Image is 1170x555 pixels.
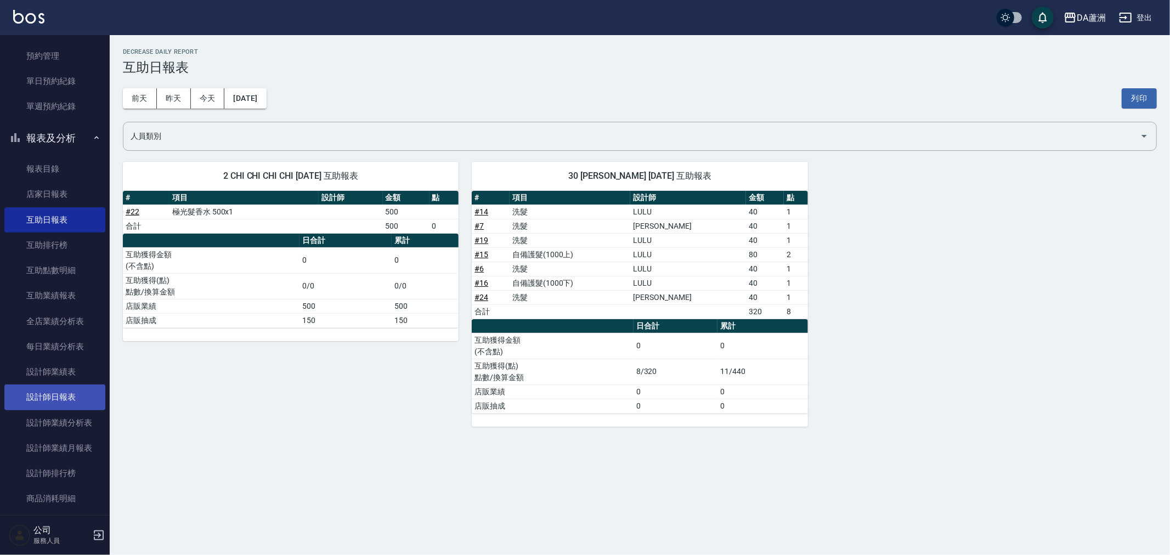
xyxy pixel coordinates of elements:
[510,219,630,233] td: 洗髮
[4,124,105,152] button: 報表及分析
[746,290,784,304] td: 40
[746,304,784,319] td: 320
[474,279,488,287] a: #16
[4,182,105,207] a: 店家日報表
[13,10,44,24] img: Logo
[123,299,299,313] td: 店販業績
[746,233,784,247] td: 40
[630,233,746,247] td: LULU
[784,276,807,290] td: 1
[1077,11,1106,25] div: DA蘆洲
[4,309,105,334] a: 全店業績分析表
[717,384,808,399] td: 0
[746,219,784,233] td: 40
[630,205,746,219] td: LULU
[4,283,105,308] a: 互助業績報表
[136,171,445,182] span: 2 CHI CHI CHI CHI [DATE] 互助報表
[1122,88,1157,109] button: 列印
[157,88,191,109] button: 昨天
[472,399,633,413] td: 店販抽成
[4,486,105,511] a: 商品消耗明細
[4,207,105,233] a: 互助日報表
[4,435,105,461] a: 設計師業績月報表
[510,262,630,276] td: 洗髮
[717,333,808,359] td: 0
[1059,7,1110,29] button: DA蘆洲
[1032,7,1054,29] button: save
[392,273,459,299] td: 0/0
[123,234,459,328] table: a dense table
[33,525,89,536] h5: 公司
[4,69,105,94] a: 單日預約紀錄
[746,205,784,219] td: 40
[392,299,459,313] td: 500
[472,359,633,384] td: 互助獲得(點) 點數/換算金額
[746,262,784,276] td: 40
[630,247,746,262] td: LULU
[472,333,633,359] td: 互助獲得金額 (不含點)
[4,512,105,537] a: 商品庫存表
[319,191,382,205] th: 設計師
[634,319,717,333] th: 日合計
[299,273,392,299] td: 0/0
[472,319,807,414] table: a dense table
[784,191,807,205] th: 點
[472,304,510,319] td: 合計
[383,191,429,205] th: 金額
[474,236,488,245] a: #19
[429,191,459,205] th: 點
[1115,8,1157,28] button: 登出
[630,219,746,233] td: [PERSON_NAME]
[123,60,1157,75] h3: 互助日報表
[630,191,746,205] th: 設計師
[746,276,784,290] td: 40
[472,384,633,399] td: 店販業績
[4,359,105,384] a: 設計師業績表
[474,293,488,302] a: #24
[4,461,105,486] a: 設計師排行榜
[634,333,717,359] td: 0
[299,247,392,273] td: 0
[472,191,807,319] table: a dense table
[429,219,459,233] td: 0
[123,247,299,273] td: 互助獲得金額 (不含點)
[510,247,630,262] td: 自備護髮(1000上)
[4,233,105,258] a: 互助排行榜
[630,262,746,276] td: LULU
[191,88,225,109] button: 今天
[123,313,299,327] td: 店販抽成
[784,262,807,276] td: 1
[474,250,488,259] a: #15
[510,233,630,247] td: 洗髮
[9,524,31,546] img: Person
[123,273,299,299] td: 互助獲得(點) 點數/換算金額
[510,276,630,290] td: 自備護髮(1000下)
[784,247,807,262] td: 2
[4,156,105,182] a: 報表目錄
[510,191,630,205] th: 項目
[717,359,808,384] td: 11/440
[784,290,807,304] td: 1
[33,536,89,546] p: 服務人員
[510,290,630,304] td: 洗髮
[784,233,807,247] td: 1
[299,313,392,327] td: 150
[392,247,459,273] td: 0
[169,191,319,205] th: 項目
[4,43,105,69] a: 預約管理
[472,191,510,205] th: #
[128,127,1135,146] input: 人員名稱
[123,191,459,234] table: a dense table
[383,205,429,219] td: 500
[4,410,105,435] a: 設計師業績分析表
[126,207,139,216] a: #22
[510,205,630,219] td: 洗髮
[383,219,429,233] td: 500
[123,48,1157,55] h2: Decrease Daily Report
[392,234,459,248] th: 累計
[717,319,808,333] th: 累計
[784,205,807,219] td: 1
[4,334,105,359] a: 每日業績分析表
[4,94,105,119] a: 單週預約紀錄
[784,304,807,319] td: 8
